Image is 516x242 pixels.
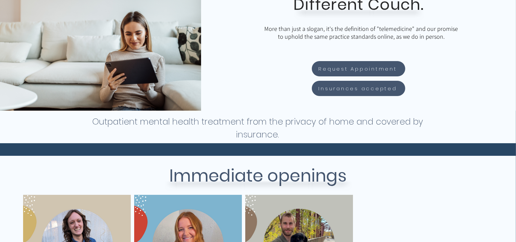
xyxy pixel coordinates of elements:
[318,65,397,73] span: Request Appointment
[312,61,405,76] a: Request Appointment
[263,25,460,40] p: More than just a slogan, it's the definition of "telemedicine" and our promise to uphold the same...
[92,163,425,189] h2: Immediate openings
[318,85,397,92] span: Insurances accepted
[92,115,424,141] h1: Outpatient mental health treatment from the privacy of home and covered by insurance.
[312,81,405,96] a: Insurances accepted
